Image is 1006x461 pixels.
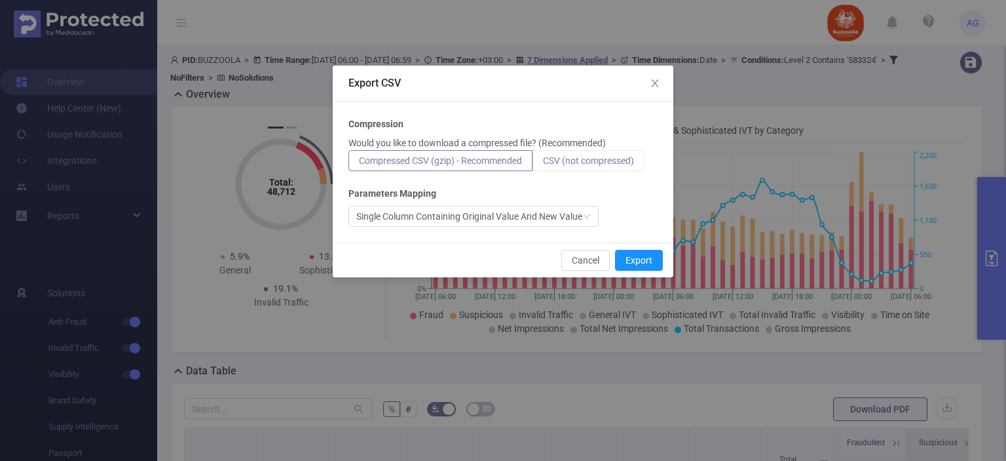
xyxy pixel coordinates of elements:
[583,212,591,222] i: icon: down
[348,187,436,201] b: Parameters Mapping
[543,155,634,166] span: CSV (not compressed)
[356,207,582,226] div: Single Column Containing Original Value And New Value
[359,155,522,166] span: Compressed CSV (gzip) - Recommended
[348,76,658,90] div: Export CSV
[637,66,673,102] button: Close
[348,136,606,150] p: Would you like to download a compressed file? (Recommended)
[650,78,660,89] i: icon: close
[348,117,403,131] b: Compression
[561,250,610,271] button: Cancel
[615,250,663,271] button: Export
